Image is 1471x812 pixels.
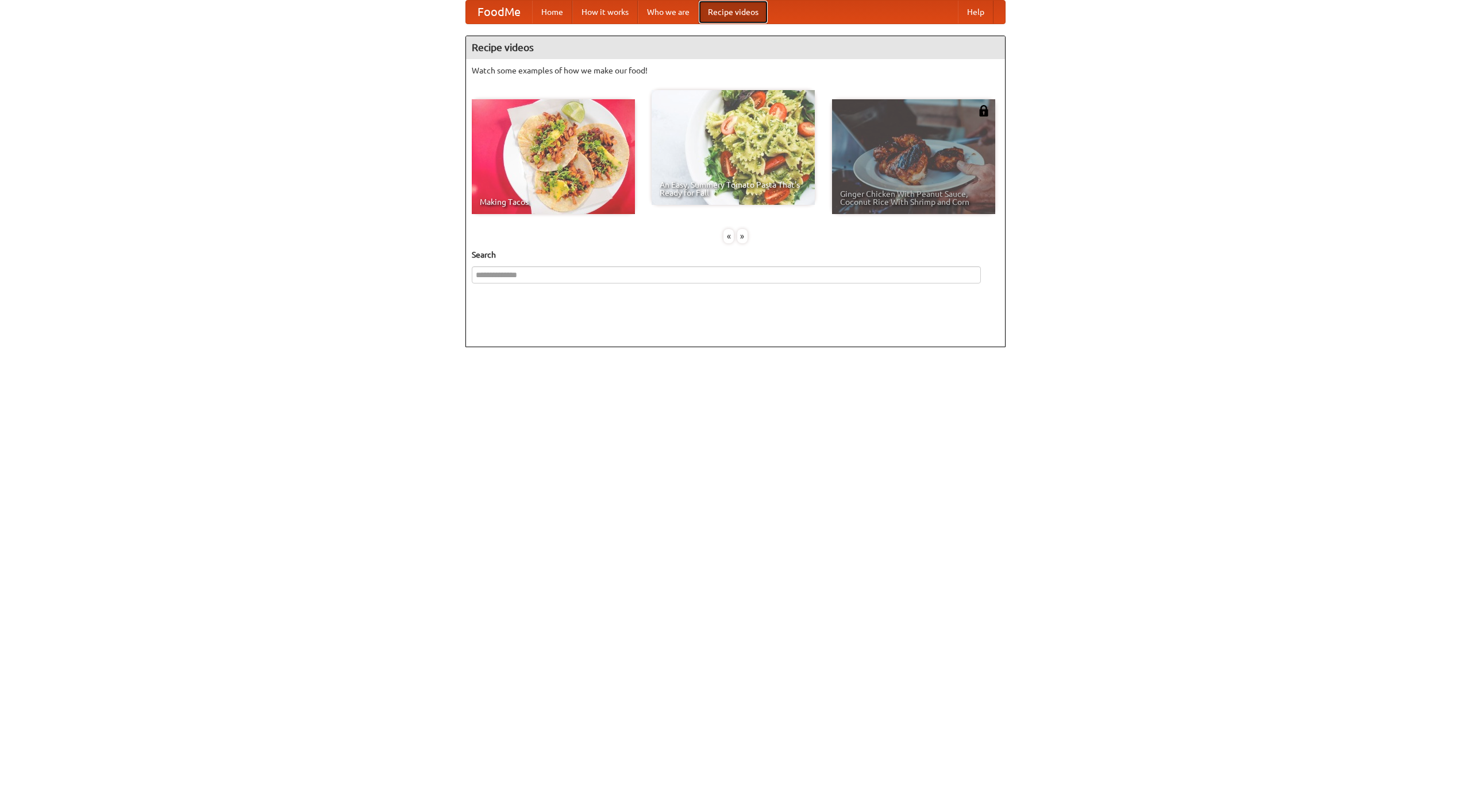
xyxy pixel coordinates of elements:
p: Watch some examples of how we make our food! [472,65,999,76]
span: Making Tacos [480,198,627,206]
a: Help [958,1,993,24]
a: How it works [572,1,638,24]
a: Who we are [638,1,699,24]
a: Recipe videos [699,1,768,24]
a: Home [532,1,572,24]
a: FoodMe [466,1,532,24]
img: 483408.png [978,105,989,116]
a: An Easy, Summery Tomato Pasta That's Ready for Fall [652,90,815,205]
a: Making Tacos [472,99,635,214]
div: « [723,229,734,243]
span: An Easy, Summery Tomato Pasta That's Ready for Fall [660,181,807,197]
h4: Recipe videos [466,36,1005,59]
h5: Search [472,249,999,261]
div: » [737,229,748,243]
